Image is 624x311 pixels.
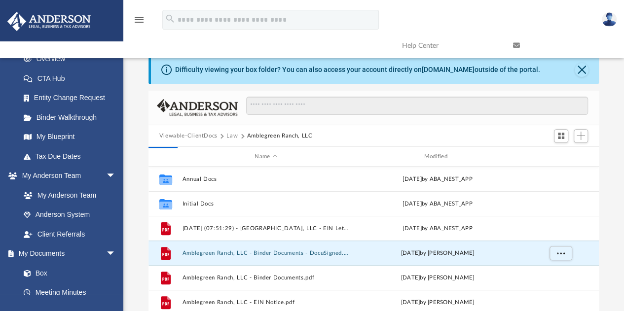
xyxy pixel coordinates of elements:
button: More options [549,246,572,261]
button: Amblegreen Ranch, LLC - Binder Documents.pdf [182,275,349,281]
a: Entity Change Request [14,88,131,108]
div: [DATE] by ABA_NEST_APP [354,224,521,233]
a: CTA Hub [14,69,131,88]
div: [DATE] by [PERSON_NAME] [354,298,521,307]
button: Law [226,132,238,140]
div: id [525,152,594,161]
button: Initial Docs [182,201,349,207]
a: Overview [14,49,131,69]
input: Search files and folders [246,97,588,115]
button: Close [575,63,588,77]
a: Binder Walkthrough [14,107,131,127]
a: Anderson System [14,205,126,225]
a: Box [14,263,121,283]
div: [DATE] by ABA_NEST_APP [354,175,521,184]
button: [DATE] (07:51:29) - [GEOGRAPHIC_DATA], LLC - EIN Letter from IRS.pdf [182,225,349,232]
i: search [165,13,176,24]
img: Anderson Advisors Platinum Portal [4,12,94,31]
div: id [153,152,178,161]
img: User Pic [602,12,617,27]
a: Client Referrals [14,224,126,244]
div: Modified [354,152,521,161]
button: Viewable-ClientDocs [159,132,218,140]
a: My Anderson Team [14,185,121,205]
a: My Documentsarrow_drop_down [7,244,126,264]
span: arrow_drop_down [106,244,126,264]
a: Meeting Minutes [14,283,126,303]
button: Amblegreen Ranch, LLC [247,132,313,140]
span: arrow_drop_down [106,166,126,186]
a: My Anderson Teamarrow_drop_down [7,166,126,186]
button: Switch to Grid View [554,129,569,143]
a: Tax Due Dates [14,146,131,166]
button: Add [574,129,588,143]
a: Help Center [395,26,506,65]
i: menu [133,14,145,26]
a: My Blueprint [14,127,126,147]
div: Name [182,152,349,161]
a: [DOMAIN_NAME] [422,66,475,73]
a: menu [133,19,145,26]
button: Amblegreen Ranch, LLC - EIN Notice.pdf [182,299,349,306]
button: Amblegreen Ranch, LLC - Binder Documents - DocuSigned.pdf [182,250,349,256]
div: [DATE] by ABA_NEST_APP [354,200,521,208]
div: [DATE] by [PERSON_NAME] [354,249,521,258]
button: Annual Docs [182,176,349,182]
div: Difficulty viewing your box folder? You can also access your account directly on outside of the p... [175,65,540,75]
div: [DATE] by [PERSON_NAME] [354,274,521,282]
